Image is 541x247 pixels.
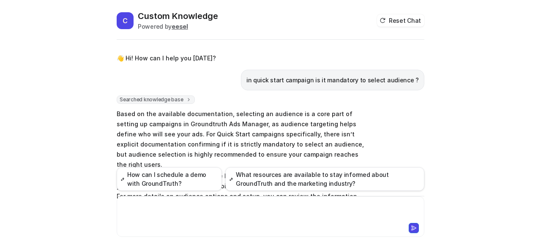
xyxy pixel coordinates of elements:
[377,14,424,27] button: Reset Chat
[117,12,134,29] span: C
[225,167,424,191] button: What resources are available to stay informed about GroundTruth and the marketing industry?
[117,95,195,104] span: Searched knowledge base
[117,167,222,191] button: How can I schedule a demo with GroundTruth?
[138,10,218,22] h2: Custom Knowledge
[138,22,218,31] div: Powered by
[117,109,364,170] p: Based on the available documentation, selecting an audience is a core part of setting up campaign...
[172,23,188,30] b: eesel
[246,75,419,85] p: in quick start campaign is it mandatory to select audience ?
[117,53,216,63] p: 👋 Hi! How can I help you [DATE]?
